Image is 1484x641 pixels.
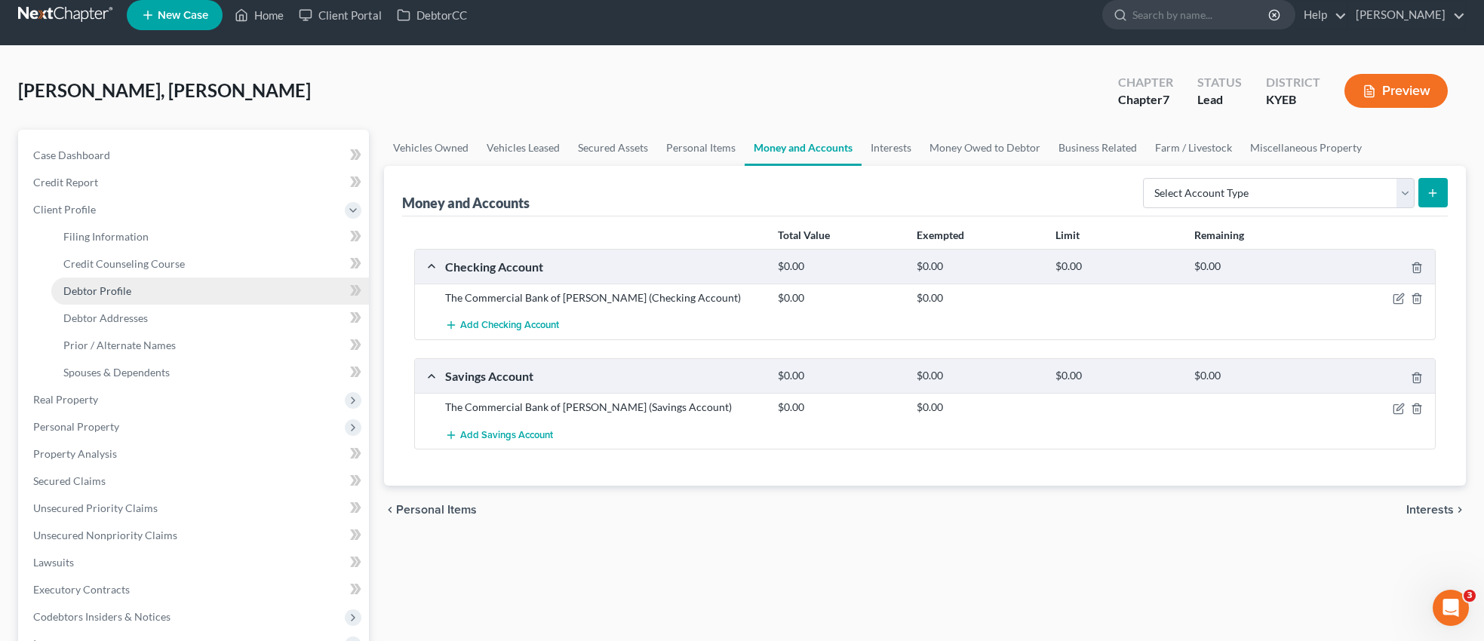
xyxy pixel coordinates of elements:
[291,2,389,29] a: Client Portal
[1048,369,1187,383] div: $0.00
[33,420,119,433] span: Personal Property
[770,400,909,415] div: $0.00
[384,504,396,516] i: chevron_left
[384,130,478,166] a: Vehicles Owned
[33,447,117,460] span: Property Analysis
[460,320,559,332] span: Add Checking Account
[51,332,369,359] a: Prior / Alternate Names
[438,368,770,384] div: Savings Account
[1241,130,1371,166] a: Miscellaneous Property
[1049,130,1146,166] a: Business Related
[1132,1,1270,29] input: Search by name...
[18,79,311,101] span: [PERSON_NAME], [PERSON_NAME]
[21,576,369,603] a: Executory Contracts
[1406,504,1466,516] button: Interests chevron_right
[63,257,185,270] span: Credit Counseling Course
[778,228,830,241] strong: Total Value
[158,10,208,21] span: New Case
[1146,130,1241,166] a: Farm / Livestock
[445,311,559,339] button: Add Checking Account
[438,259,770,274] div: Checking Account
[1197,91,1242,109] div: Lead
[1464,590,1476,602] span: 3
[21,142,369,169] a: Case Dashboard
[445,421,553,449] button: Add Savings Account
[33,556,74,569] span: Lawsuits
[1454,504,1466,516] i: chevron_right
[33,529,177,541] span: Unsecured Nonpriority Claims
[21,522,369,549] a: Unsecured Nonpriority Claims
[63,339,176,351] span: Prior / Alternate Names
[63,311,148,324] span: Debtor Addresses
[909,369,1048,383] div: $0.00
[63,284,131,297] span: Debtor Profile
[51,305,369,332] a: Debtor Addresses
[33,474,106,487] span: Secured Claims
[1055,228,1080,241] strong: Limit
[1197,74,1242,91] div: Status
[909,400,1048,415] div: $0.00
[33,393,98,406] span: Real Property
[21,468,369,495] a: Secured Claims
[438,400,770,415] div: The Commercial Bank of [PERSON_NAME] (Savings Account)
[770,290,909,305] div: $0.00
[21,549,369,576] a: Lawsuits
[396,504,477,516] span: Personal Items
[1187,259,1326,274] div: $0.00
[909,259,1048,274] div: $0.00
[1187,369,1326,383] div: $0.00
[657,130,745,166] a: Personal Items
[33,501,158,514] span: Unsecured Priority Claims
[1048,259,1187,274] div: $0.00
[770,259,909,274] div: $0.00
[33,583,130,596] span: Executory Contracts
[1266,91,1320,109] div: KYEB
[909,290,1048,305] div: $0.00
[770,369,909,383] div: $0.00
[1194,228,1244,241] strong: Remaining
[745,130,862,166] a: Money and Accounts
[33,149,110,161] span: Case Dashboard
[389,2,475,29] a: DebtorCC
[1344,74,1448,108] button: Preview
[51,223,369,250] a: Filing Information
[569,130,657,166] a: Secured Assets
[1118,91,1173,109] div: Chapter
[862,130,920,166] a: Interests
[51,278,369,305] a: Debtor Profile
[21,440,369,468] a: Property Analysis
[227,2,291,29] a: Home
[438,290,770,305] div: The Commercial Bank of [PERSON_NAME] (Checking Account)
[21,169,369,196] a: Credit Report
[917,228,964,241] strong: Exempted
[920,130,1049,166] a: Money Owed to Debtor
[33,176,98,189] span: Credit Report
[402,194,530,212] div: Money and Accounts
[1433,590,1469,626] iframe: Intercom live chat
[478,130,569,166] a: Vehicles Leased
[1406,504,1454,516] span: Interests
[33,203,96,216] span: Client Profile
[21,495,369,522] a: Unsecured Priority Claims
[1118,74,1173,91] div: Chapter
[63,366,170,379] span: Spouses & Dependents
[460,429,553,441] span: Add Savings Account
[1296,2,1347,29] a: Help
[51,359,369,386] a: Spouses & Dependents
[384,504,477,516] button: chevron_left Personal Items
[63,230,149,243] span: Filing Information
[1163,92,1169,106] span: 7
[51,250,369,278] a: Credit Counseling Course
[1348,2,1465,29] a: [PERSON_NAME]
[1266,74,1320,91] div: District
[33,610,171,623] span: Codebtors Insiders & Notices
